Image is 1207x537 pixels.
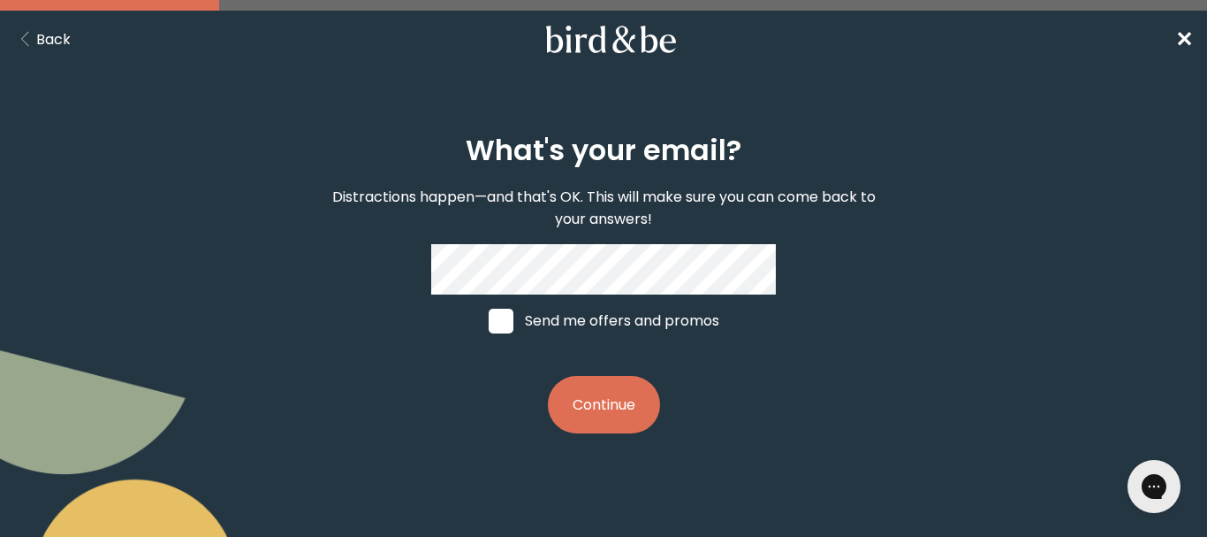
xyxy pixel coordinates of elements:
a: ✕ [1175,24,1193,55]
span: ✕ [1175,25,1193,54]
iframe: Gorgias live chat messenger [1119,454,1189,519]
label: Send me offers and promos [472,295,736,348]
p: Distractions happen—and that's OK. This will make sure you can come back to your answers! [316,186,892,230]
h2: What's your email? [466,129,741,172]
button: Continue [548,376,660,433]
button: Back Button [14,28,71,50]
